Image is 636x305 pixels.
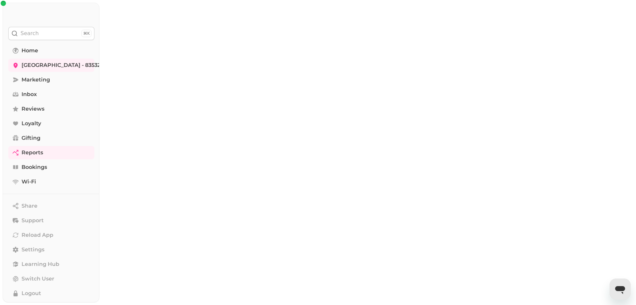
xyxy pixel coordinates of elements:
[8,88,94,101] a: Inbox
[22,217,44,225] span: Support
[8,146,94,159] a: Reports
[8,243,94,256] a: Settings
[22,231,53,239] span: Reload App
[21,29,39,37] p: Search
[81,30,91,37] div: ⌘K
[22,202,37,210] span: Share
[22,275,54,283] span: Switch User
[22,105,44,113] span: Reviews
[8,102,94,116] a: Reviews
[8,59,94,72] a: [GEOGRAPHIC_DATA] - 83532
[22,76,50,84] span: Marketing
[22,149,43,157] span: Reports
[8,272,94,285] button: Switch User
[8,229,94,242] button: Reload App
[8,73,94,86] a: Marketing
[8,199,94,213] button: Share
[8,175,94,188] a: Wi-Fi
[22,47,38,55] span: Home
[22,178,36,186] span: Wi-Fi
[22,260,59,268] span: Learning Hub
[22,120,41,127] span: Loyalty
[8,161,94,174] a: Bookings
[22,134,40,142] span: Gifting
[8,287,94,300] button: Logout
[22,246,44,254] span: Settings
[8,44,94,57] a: Home
[22,90,37,98] span: Inbox
[22,163,47,171] span: Bookings
[8,258,94,271] a: Learning Hub
[609,279,631,300] iframe: Button to launch messaging window
[8,27,94,40] button: Search⌘K
[8,117,94,130] a: Loyalty
[8,131,94,145] a: Gifting
[22,61,100,69] span: [GEOGRAPHIC_DATA] - 83532
[22,289,41,297] span: Logout
[8,214,94,227] button: Support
